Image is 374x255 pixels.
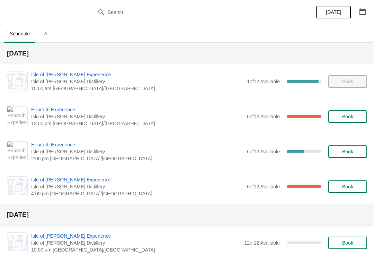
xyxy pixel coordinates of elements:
[328,110,367,123] button: Book
[31,113,243,120] span: Isle of [PERSON_NAME] Distillery
[247,149,280,154] span: 6 of 12 Available
[326,9,341,15] span: [DATE]
[31,85,243,92] span: 10:00 am [GEOGRAPHIC_DATA]/[GEOGRAPHIC_DATA]
[328,180,367,193] button: Book
[31,106,243,113] span: Hearach Experience
[31,141,243,148] span: Hearach Experience
[31,176,243,183] span: Isle of [PERSON_NAME] Experience
[328,237,367,249] button: Book
[31,183,243,190] span: Isle of [PERSON_NAME] Distillery
[31,246,241,253] span: 10:00 am [GEOGRAPHIC_DATA]/[GEOGRAPHIC_DATA]
[7,211,367,218] h2: [DATE]
[31,120,243,127] span: 12:00 pm [GEOGRAPHIC_DATA]/[GEOGRAPHIC_DATA]
[316,6,351,18] button: [DATE]
[31,148,243,155] span: Isle of [PERSON_NAME] Distillery
[7,107,27,127] img: Hearach Experience | Isle of Harris Distillery | 12:00 pm Europe/London
[342,240,353,246] span: Book
[244,240,280,246] span: 12 of 12 Available
[342,184,353,189] span: Book
[31,155,243,162] span: 2:00 pm [GEOGRAPHIC_DATA]/[GEOGRAPHIC_DATA]
[342,114,353,119] span: Book
[7,50,367,57] h2: [DATE]
[7,73,27,90] img: Isle of Harris Gin Experience | Isle of Harris Distillery | 10:00 am Europe/London
[107,6,280,18] input: Search
[342,149,353,154] span: Book
[4,27,35,40] span: Schedule
[38,27,55,40] span: All
[31,78,243,85] span: Isle of [PERSON_NAME] Distillery
[31,71,243,78] span: Isle of [PERSON_NAME] Experience
[7,178,27,195] img: Isle of Harris Gin Experience | Isle of Harris Distillery | 4:00 pm Europe/London
[31,190,243,197] span: 4:00 pm [GEOGRAPHIC_DATA]/[GEOGRAPHIC_DATA]
[31,232,241,239] span: Isle of [PERSON_NAME] Experience
[247,79,280,84] span: 1 of 12 Available
[247,184,280,189] span: 0 of 12 Available
[328,145,367,158] button: Book
[247,114,280,119] span: 0 of 12 Available
[7,235,27,251] img: Isle of Harris Gin Experience | Isle of Harris Distillery | 10:00 am Europe/London
[31,239,241,246] span: Isle of [PERSON_NAME] Distillery
[7,142,27,162] img: Hearach Experience | Isle of Harris Distillery | 2:00 pm Europe/London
